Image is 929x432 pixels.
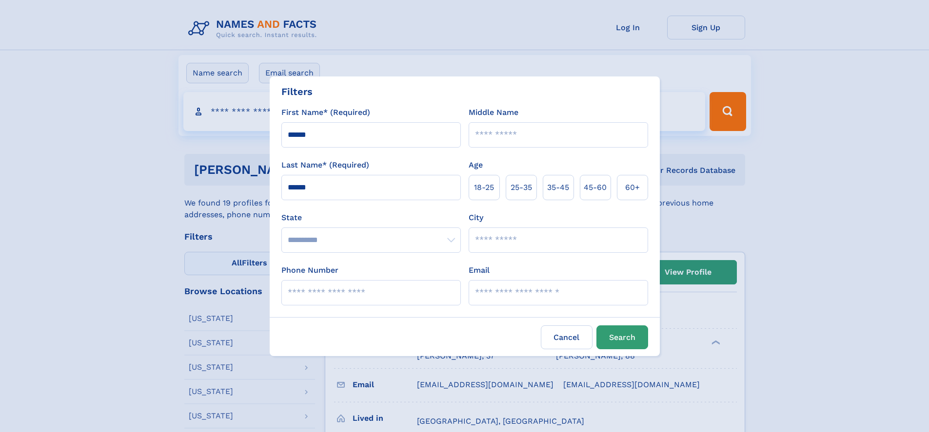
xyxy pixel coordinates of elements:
[625,182,640,193] span: 60+
[547,182,569,193] span: 35‑45
[469,212,483,224] label: City
[469,264,490,276] label: Email
[584,182,607,193] span: 45‑60
[469,107,518,118] label: Middle Name
[541,325,593,349] label: Cancel
[281,264,338,276] label: Phone Number
[596,325,648,349] button: Search
[281,107,370,118] label: First Name* (Required)
[469,159,483,171] label: Age
[474,182,494,193] span: 18‑25
[281,212,461,224] label: State
[281,159,369,171] label: Last Name* (Required)
[511,182,532,193] span: 25‑35
[281,84,313,99] div: Filters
